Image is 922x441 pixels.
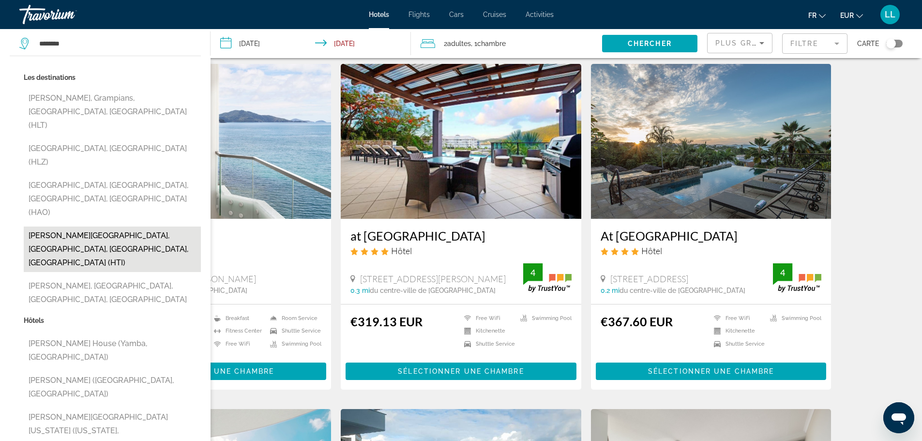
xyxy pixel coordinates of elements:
[459,327,515,335] li: Kitchenette
[459,340,515,348] li: Shuttle Service
[447,40,471,47] span: Adultes
[782,33,847,54] button: Filter
[602,35,697,52] button: Chercher
[24,335,201,366] button: [PERSON_NAME] House (Yamba, [GEOGRAPHIC_DATA])
[24,227,201,272] button: [PERSON_NAME][GEOGRAPHIC_DATA], [GEOGRAPHIC_DATA], [GEOGRAPHIC_DATA], [GEOGRAPHIC_DATA] (HTI)
[715,39,831,47] span: Plus grandes économies
[96,363,327,380] button: Sélectionner une chambre
[350,228,572,243] a: at [GEOGRAPHIC_DATA]
[209,340,265,348] li: Free WiFi
[91,64,332,219] img: Hotel image
[148,367,274,375] span: Sélectionner une chambre
[24,139,201,171] button: [GEOGRAPHIC_DATA], [GEOGRAPHIC_DATA] (HLZ)
[773,263,821,292] img: trustyou-badge.svg
[19,2,116,27] a: Travorium
[601,314,673,329] ins: €367.60 EUR
[877,4,903,25] button: User Menu
[346,363,576,380] button: Sélectionner une chambre
[408,11,430,18] a: Flights
[601,228,822,243] a: At [GEOGRAPHIC_DATA]
[449,11,464,18] a: Cars
[369,11,389,18] a: Hotels
[477,40,506,47] span: Chambre
[350,314,423,329] ins: €319.13 EUR
[709,340,765,348] li: Shuttle Service
[601,245,822,256] div: 4 star Hotel
[591,64,831,219] img: Hotel image
[265,327,321,335] li: Shuttle Service
[808,8,826,22] button: Change language
[459,314,515,322] li: Free WiFi
[840,8,863,22] button: Change currency
[628,40,672,47] span: Chercher
[596,363,827,380] button: Sélectionner une chambre
[341,64,581,219] img: Hotel image
[483,11,506,18] a: Cruises
[596,365,827,375] a: Sélectionner une chambre
[24,71,201,84] p: Les destinations
[840,12,854,19] span: EUR
[411,29,602,58] button: Travelers: 2 adults, 0 children
[346,365,576,375] a: Sélectionner une chambre
[444,37,471,50] span: 2
[101,228,322,243] a: The Sundays
[523,267,543,278] div: 4
[96,365,327,375] a: Sélectionner une chambre
[523,263,572,292] img: trustyou-badge.svg
[515,314,572,322] li: Swimming Pool
[879,39,903,48] button: Toggle map
[391,245,412,256] span: Hôtel
[883,402,914,433] iframe: Bouton de lancement de la fenêtre de messagerie
[648,367,774,375] span: Sélectionner une chambre
[360,274,506,284] span: [STREET_ADDRESS][PERSON_NAME]
[350,287,370,294] span: 0.3 mi
[398,367,524,375] span: Sélectionner une chambre
[209,327,265,335] li: Fitness Center
[709,314,765,322] li: Free WiFi
[265,340,321,348] li: Swimming Pool
[808,12,816,19] span: fr
[601,287,620,294] span: 0.2 mi
[24,314,201,327] p: Hôtels
[24,176,201,222] button: [GEOGRAPHIC_DATA], [GEOGRAPHIC_DATA], [GEOGRAPHIC_DATA], [GEOGRAPHIC_DATA] (HAO)
[526,11,554,18] a: Activities
[610,274,688,284] span: [STREET_ADDRESS]
[24,277,201,309] button: [PERSON_NAME], [GEOGRAPHIC_DATA], [GEOGRAPHIC_DATA], [GEOGRAPHIC_DATA]
[265,314,321,322] li: Room Service
[350,245,572,256] div: 4 star Hotel
[211,29,411,58] button: Check-in date: Sep 10, 2026 Check-out date: Sep 12, 2026
[885,10,895,19] span: LL
[620,287,745,294] span: du centre-ville de [GEOGRAPHIC_DATA]
[209,314,265,322] li: Breakfast
[715,37,764,49] mat-select: Sort by
[709,327,765,335] li: Kitchenette
[641,245,662,256] span: Hôtel
[24,89,201,135] button: [PERSON_NAME], Grampians, [GEOGRAPHIC_DATA], [GEOGRAPHIC_DATA] (HLT)
[24,371,201,403] button: [PERSON_NAME] ([GEOGRAPHIC_DATA], [GEOGRAPHIC_DATA])
[101,245,322,256] div: 5 star Hotel
[471,37,506,50] span: , 1
[370,287,496,294] span: du centre-ville de [GEOGRAPHIC_DATA]
[773,267,792,278] div: 4
[765,314,821,322] li: Swimming Pool
[857,37,879,50] span: Carte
